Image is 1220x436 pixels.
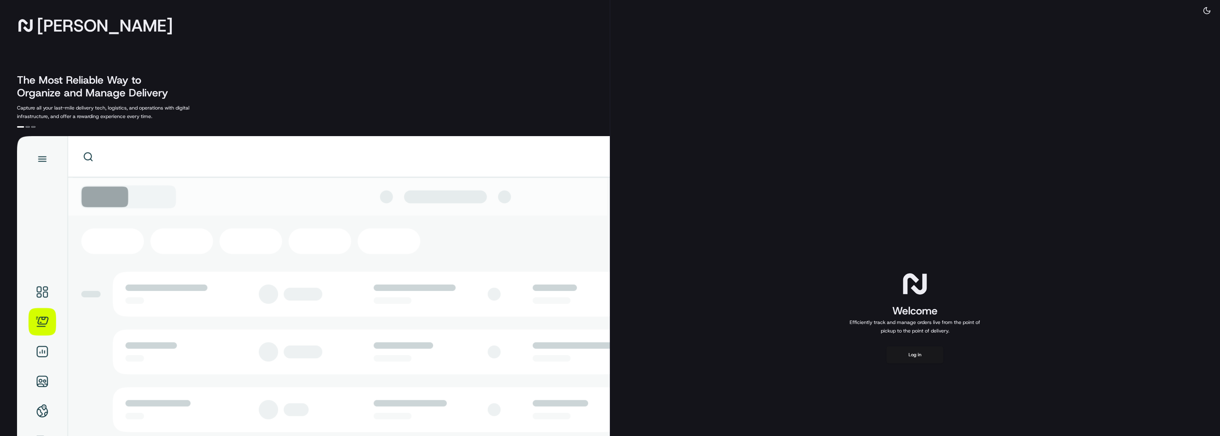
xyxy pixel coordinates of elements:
[17,104,221,121] p: Capture all your last-mile delivery tech, logistics, and operations with digital infrastructure, ...
[887,346,943,363] button: Log in
[847,304,983,318] h1: Welcome
[37,18,173,33] span: [PERSON_NAME]
[17,74,176,99] h2: The Most Reliable Way to Organize and Manage Delivery
[847,318,983,335] p: Efficiently track and manage orders live from the point of pickup to the point of delivery.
